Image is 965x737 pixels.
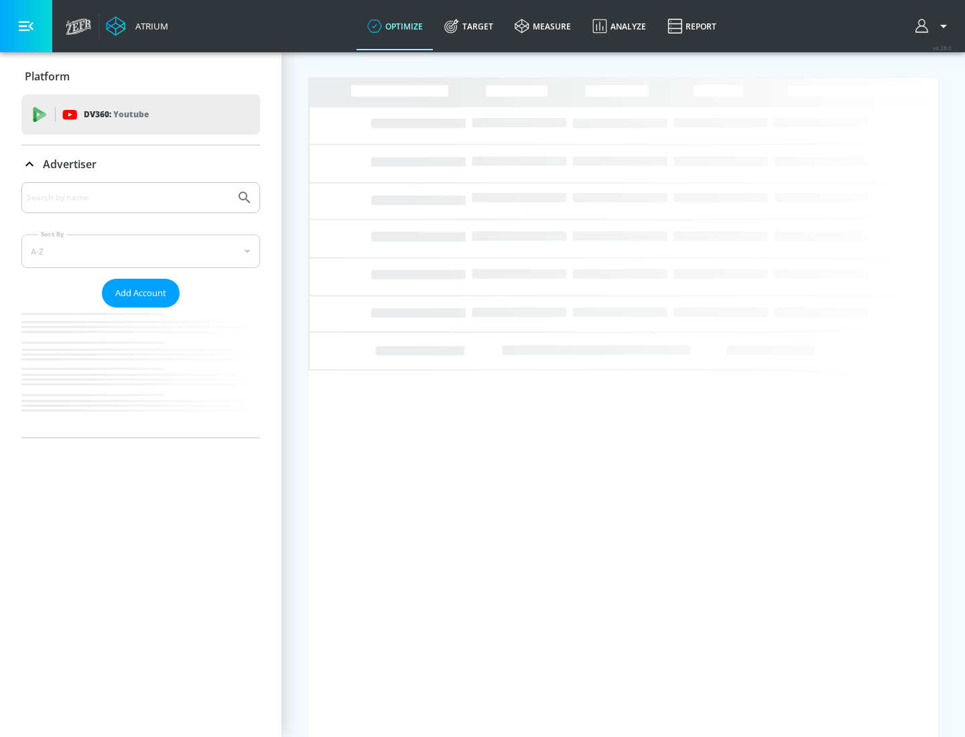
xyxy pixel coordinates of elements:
[434,2,504,50] a: Target
[504,2,582,50] a: measure
[357,2,434,50] a: optimize
[21,234,260,268] div: A-Z
[21,182,260,438] div: Advertiser
[21,145,260,183] div: Advertiser
[582,2,657,50] a: Analyze
[933,44,952,52] span: v 4.28.0
[25,69,70,84] p: Platform
[84,107,149,122] p: DV360:
[27,189,230,206] input: Search by name
[102,279,180,308] button: Add Account
[130,20,168,32] div: Atrium
[21,308,260,438] nav: list of Advertiser
[115,285,166,301] span: Add Account
[21,58,260,95] div: Platform
[113,107,149,121] p: Youtube
[21,94,260,135] div: DV360: Youtube
[38,230,67,239] label: Sort By
[106,16,168,36] a: Atrium
[43,157,96,172] p: Advertiser
[657,2,727,50] a: Report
